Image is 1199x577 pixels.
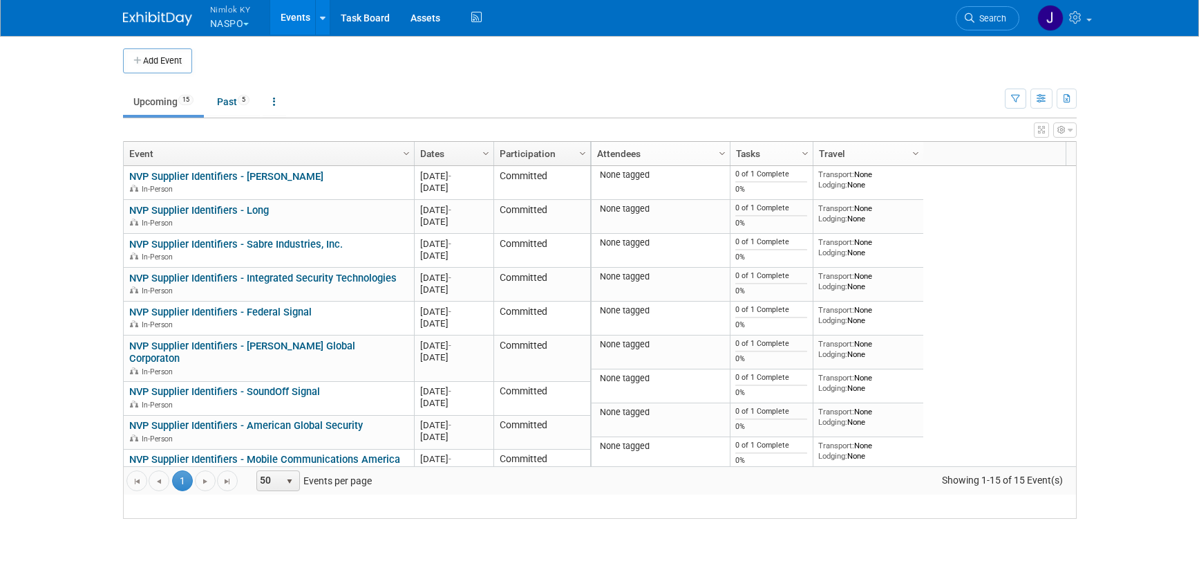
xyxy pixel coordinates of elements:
[735,422,807,432] div: 0%
[800,148,811,159] span: Column Settings
[908,142,923,163] a: Column Settings
[596,203,724,214] div: None tagged
[493,450,590,484] td: Committed
[142,253,177,262] span: In-Person
[420,250,487,262] div: [DATE]
[130,286,138,293] img: In-Person Event
[153,476,164,487] span: Go to the previous page
[575,142,590,163] a: Column Settings
[493,268,590,302] td: Committed
[123,89,204,115] a: Upcoming15
[449,306,451,317] span: -
[818,441,854,450] span: Transport:
[129,204,269,217] a: NVP Supplier Identifiers - Long
[818,170,854,179] span: Transport:
[449,273,451,283] span: -
[493,416,590,450] td: Committed
[818,339,918,359] div: None None
[401,148,412,159] span: Column Settings
[126,470,147,491] a: Go to the first page
[420,142,484,165] a: Dates
[818,339,854,349] span: Transport:
[735,203,807,213] div: 0 of 1 Complete
[142,286,177,295] span: In-Person
[420,170,487,182] div: [DATE]
[493,302,590,336] td: Committed
[142,434,177,443] span: In-Person
[818,407,918,427] div: None None
[717,148,728,159] span: Column Settings
[493,200,590,234] td: Committed
[257,471,281,491] span: 50
[818,271,854,281] span: Transport:
[818,373,918,393] div: None None
[818,237,854,247] span: Transport:
[596,170,724,181] div: None tagged
[480,148,491,159] span: Column Settings
[149,470,169,491] a: Go to the previous page
[735,170,807,179] div: 0 of 1 Complete
[142,367,177,376] span: In-Person
[735,388,807,398] div: 0%
[284,476,295,487] span: select
[735,339,807,349] div: 0 of 1 Complete
[478,142,493,163] a: Column Settings
[493,336,590,382] td: Committed
[735,354,807,364] div: 0%
[129,170,323,183] a: NVP Supplier Identifiers - [PERSON_NAME]
[420,351,487,363] div: [DATE]
[420,182,487,194] div: [DATE]
[130,401,138,407] img: In-Person Event
[818,373,854,383] span: Transport:
[123,12,192,26] img: ExhibitDay
[131,476,142,487] span: Go to the first page
[735,456,807,466] div: 0%
[449,420,451,430] span: -
[420,318,487,329] div: [DATE]
[130,320,138,327] img: In-Person Event
[172,470,193,491] span: 1
[129,340,355,365] a: NVP Supplier Identifiers - [PERSON_NAME] Global Corporaton
[142,219,177,228] span: In-Person
[130,367,138,374] img: In-Person Event
[195,470,216,491] a: Go to the next page
[596,441,724,452] div: None tagged
[974,13,1006,24] span: Search
[818,170,918,190] div: None None
[399,142,414,163] a: Column Settings
[449,205,451,215] span: -
[130,185,138,192] img: In-Person Event
[142,320,177,329] span: In-Person
[217,470,238,491] a: Go to the last page
[735,271,807,281] div: 0 of 1 Complete
[596,407,724,418] div: None tagged
[142,185,177,194] span: In-Person
[735,407,807,416] div: 0 of 1 Complete
[123,48,192,73] button: Add Event
[735,237,807,247] div: 0 of 1 Complete
[910,148,921,159] span: Column Settings
[735,320,807,330] div: 0%
[596,373,724,384] div: None tagged
[818,214,847,223] span: Lodging:
[818,407,854,416] span: Transport:
[200,476,211,487] span: Go to the next page
[715,142,730,163] a: Column Settings
[596,339,724,350] div: None tagged
[420,340,487,351] div: [DATE]
[129,306,312,318] a: NVP Supplier Identifiers - Federal Signal
[818,203,854,213] span: Transport:
[420,465,487,477] div: [DATE]
[207,89,260,115] a: Past5
[500,142,581,165] a: Participation
[818,305,854,315] span: Transport:
[449,386,451,396] span: -
[449,171,451,181] span: -
[597,142,721,165] a: Attendees
[210,2,251,17] span: Nimlok KY
[818,451,847,461] span: Lodging:
[929,470,1075,490] span: Showing 1-15 of 15 Event(s)
[142,401,177,410] span: In-Person
[818,305,918,325] div: None None
[420,284,487,295] div: [DATE]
